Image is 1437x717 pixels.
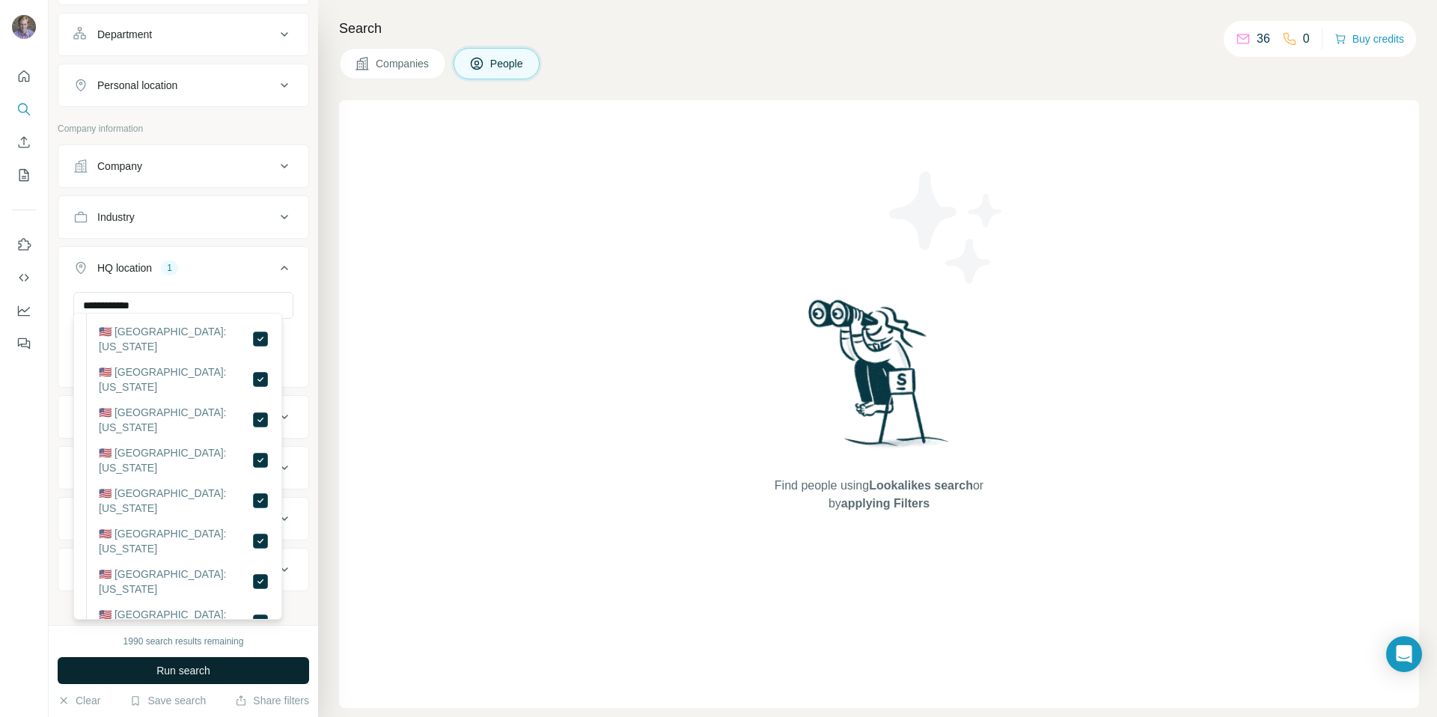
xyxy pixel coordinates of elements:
[129,693,206,708] button: Save search
[58,148,308,184] button: Company
[339,18,1419,39] h4: Search
[376,56,430,71] span: Companies
[12,63,36,90] button: Quick start
[841,497,930,510] span: applying Filters
[99,324,251,354] label: 🇺🇸 [GEOGRAPHIC_DATA]: [US_STATE]
[12,129,36,156] button: Enrich CSV
[1334,28,1404,49] button: Buy credits
[97,159,142,174] div: Company
[58,501,308,537] button: Technologies
[58,199,308,235] button: Industry
[490,56,525,71] span: People
[12,297,36,324] button: Dashboard
[759,477,998,513] span: Find people using or by
[879,160,1014,295] img: Surfe Illustration - Stars
[99,607,251,637] label: 🇺🇸 [GEOGRAPHIC_DATA]: [US_STATE]
[97,210,135,225] div: Industry
[235,693,309,708] button: Share filters
[99,567,251,597] label: 🇺🇸 [GEOGRAPHIC_DATA]: [US_STATE]
[1386,636,1422,672] div: Open Intercom Messenger
[99,405,251,435] label: 🇺🇸 [GEOGRAPHIC_DATA]: [US_STATE]
[1303,30,1310,48] p: 0
[12,231,36,258] button: Use Surfe on LinkedIn
[802,296,957,463] img: Surfe Illustration - Woman searching with binoculars
[12,330,36,357] button: Feedback
[58,450,308,486] button: Employees (size)
[97,260,152,275] div: HQ location
[99,486,251,516] label: 🇺🇸 [GEOGRAPHIC_DATA]: [US_STATE]
[58,250,308,292] button: HQ location1
[156,663,210,678] span: Run search
[161,261,178,275] div: 1
[58,67,308,103] button: Personal location
[58,552,308,588] button: Keywords
[123,635,244,648] div: 1990 search results remaining
[99,364,251,394] label: 🇺🇸 [GEOGRAPHIC_DATA]: [US_STATE]
[12,96,36,123] button: Search
[97,27,152,42] div: Department
[869,479,973,492] span: Lookalikes search
[99,526,251,556] label: 🇺🇸 [GEOGRAPHIC_DATA]: [US_STATE]
[58,16,308,52] button: Department
[58,122,309,135] p: Company information
[97,78,177,93] div: Personal location
[58,399,308,435] button: Annual revenue ($)
[12,15,36,39] img: Avatar
[12,162,36,189] button: My lists
[1257,30,1270,48] p: 36
[12,264,36,291] button: Use Surfe API
[99,445,251,475] label: 🇺🇸 [GEOGRAPHIC_DATA]: [US_STATE]
[58,693,100,708] button: Clear
[58,657,309,684] button: Run search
